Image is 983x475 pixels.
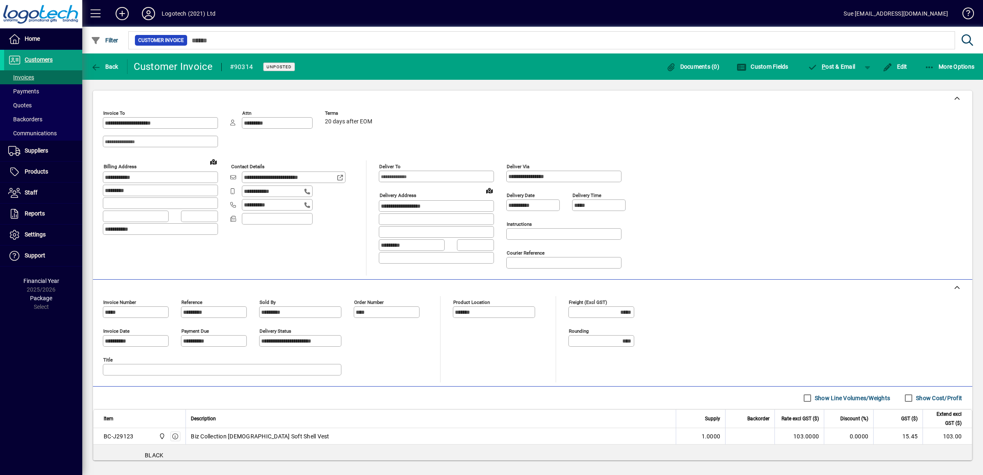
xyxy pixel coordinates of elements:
[808,63,855,70] span: ost & Email
[138,36,184,44] span: Customer Invoice
[25,189,37,196] span: Staff
[91,63,118,70] span: Back
[230,60,253,74] div: #90314
[109,6,135,21] button: Add
[260,328,291,334] mat-label: Delivery status
[507,192,535,198] mat-label: Delivery date
[844,7,948,20] div: Sue [EMAIL_ADDRESS][DOMAIN_NAME]
[735,59,791,74] button: Custom Fields
[569,328,589,334] mat-label: Rounding
[702,432,721,440] span: 1.0000
[705,414,720,423] span: Supply
[569,299,607,305] mat-label: Freight (excl GST)
[267,64,292,70] span: Unposted
[4,29,82,49] a: Home
[923,59,977,74] button: More Options
[25,210,45,217] span: Reports
[4,70,82,84] a: Invoices
[191,432,329,440] span: Biz Collection [DEMOGRAPHIC_DATA] Soft Shell Vest
[664,59,721,74] button: Documents (0)
[4,98,82,112] a: Quotes
[157,432,166,441] span: Central
[25,147,48,154] span: Suppliers
[23,278,59,284] span: Financial Year
[901,414,918,423] span: GST ($)
[89,33,121,48] button: Filter
[191,414,216,423] span: Description
[91,37,118,44] span: Filter
[747,414,770,423] span: Backorder
[8,130,57,137] span: Communications
[103,110,125,116] mat-label: Invoice To
[483,184,496,197] a: View on map
[89,59,121,74] button: Back
[4,183,82,203] a: Staff
[30,295,52,301] span: Package
[881,59,909,74] button: Edit
[103,328,130,334] mat-label: Invoice date
[242,110,251,116] mat-label: Attn
[956,2,973,28] a: Knowledge Base
[25,168,48,175] span: Products
[379,164,401,169] mat-label: Deliver To
[4,246,82,266] a: Support
[453,299,490,305] mat-label: Product location
[883,63,907,70] span: Edit
[4,126,82,140] a: Communications
[4,225,82,245] a: Settings
[207,155,220,168] a: View on map
[666,63,719,70] span: Documents (0)
[822,63,825,70] span: P
[82,59,128,74] app-page-header-button: Back
[780,432,819,440] div: 103.0000
[104,414,114,423] span: Item
[25,231,46,238] span: Settings
[104,432,133,440] div: BC-J29123
[103,357,113,363] mat-label: Title
[873,428,923,445] td: 15.45
[928,410,962,428] span: Extend excl GST ($)
[93,445,972,474] div: BLACK 1 x size S
[4,141,82,161] a: Suppliers
[25,252,45,259] span: Support
[925,63,975,70] span: More Options
[781,414,819,423] span: Rate excl GST ($)
[507,164,529,169] mat-label: Deliver via
[804,59,860,74] button: Post & Email
[325,111,374,116] span: Terms
[354,299,384,305] mat-label: Order number
[181,299,202,305] mat-label: Reference
[4,84,82,98] a: Payments
[8,116,42,123] span: Backorders
[162,7,216,20] div: Logotech (2021) Ltd
[8,102,32,109] span: Quotes
[325,118,372,125] span: 20 days after EOM
[923,428,972,445] td: 103.00
[737,63,788,70] span: Custom Fields
[135,6,162,21] button: Profile
[103,299,136,305] mat-label: Invoice number
[824,428,873,445] td: 0.0000
[840,414,868,423] span: Discount (%)
[8,88,39,95] span: Payments
[914,394,962,402] label: Show Cost/Profit
[507,250,545,256] mat-label: Courier Reference
[813,394,890,402] label: Show Line Volumes/Weights
[4,162,82,182] a: Products
[573,192,601,198] mat-label: Delivery time
[134,60,213,73] div: Customer Invoice
[260,299,276,305] mat-label: Sold by
[8,74,34,81] span: Invoices
[181,328,209,334] mat-label: Payment due
[4,204,82,224] a: Reports
[4,112,82,126] a: Backorders
[25,35,40,42] span: Home
[25,56,53,63] span: Customers
[507,221,532,227] mat-label: Instructions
